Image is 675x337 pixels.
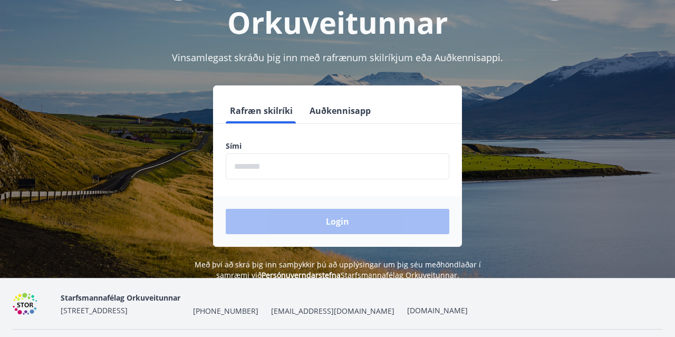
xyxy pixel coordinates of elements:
[305,98,375,123] button: Auðkennisapp
[226,98,297,123] button: Rafræn skilríki
[407,305,468,315] a: [DOMAIN_NAME]
[61,305,128,315] span: [STREET_ADDRESS]
[193,306,258,316] span: [PHONE_NUMBER]
[61,293,180,303] span: Starfsmannafélag Orkuveitunnar
[226,141,449,151] label: Sími
[271,306,394,316] span: [EMAIL_ADDRESS][DOMAIN_NAME]
[195,259,481,280] span: Með því að skrá þig inn samþykkir þú að upplýsingar um þig séu meðhöndlaðar í samræmi við Starfsm...
[262,270,341,280] a: Persónuverndarstefna
[172,51,503,64] span: Vinsamlegast skráðu þig inn með rafrænum skilríkjum eða Auðkennisappi.
[13,293,52,315] img: 6gDcfMXiVBXXG0H6U6eM60D7nPrsl9g1x4qDF8XG.png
